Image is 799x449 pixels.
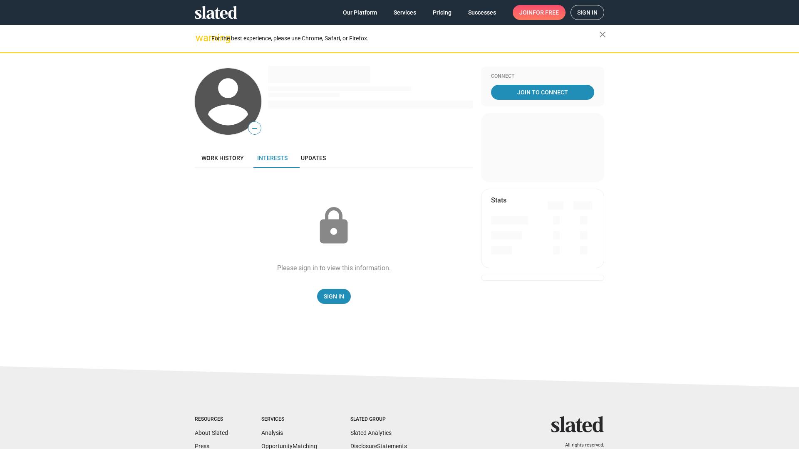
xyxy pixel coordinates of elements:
[350,416,407,423] div: Slated Group
[387,5,423,20] a: Services
[248,123,261,134] span: —
[317,289,351,304] a: Sign In
[491,196,506,205] mat-card-title: Stats
[261,429,283,436] a: Analysis
[462,5,503,20] a: Successes
[426,5,458,20] a: Pricing
[493,85,593,100] span: Join To Connect
[533,5,559,20] span: for free
[336,5,384,20] a: Our Platform
[598,30,608,39] mat-icon: close
[324,289,344,304] span: Sign In
[195,148,251,168] a: Work history
[313,205,355,247] mat-icon: lock
[251,148,294,168] a: Interests
[211,33,599,44] div: For the best experience, please use Chrome, Safari, or Firefox.
[261,416,317,423] div: Services
[201,155,244,161] span: Work history
[433,5,452,20] span: Pricing
[257,155,288,161] span: Interests
[195,429,228,436] a: About Slated
[301,155,326,161] span: Updates
[491,73,594,80] div: Connect
[196,33,206,43] mat-icon: warning
[343,5,377,20] span: Our Platform
[277,264,391,272] div: Please sign in to view this information.
[195,416,228,423] div: Resources
[294,148,333,168] a: Updates
[394,5,416,20] span: Services
[468,5,496,20] span: Successes
[571,5,604,20] a: Sign in
[513,5,566,20] a: Joinfor free
[350,429,392,436] a: Slated Analytics
[577,5,598,20] span: Sign in
[519,5,559,20] span: Join
[491,85,594,100] a: Join To Connect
